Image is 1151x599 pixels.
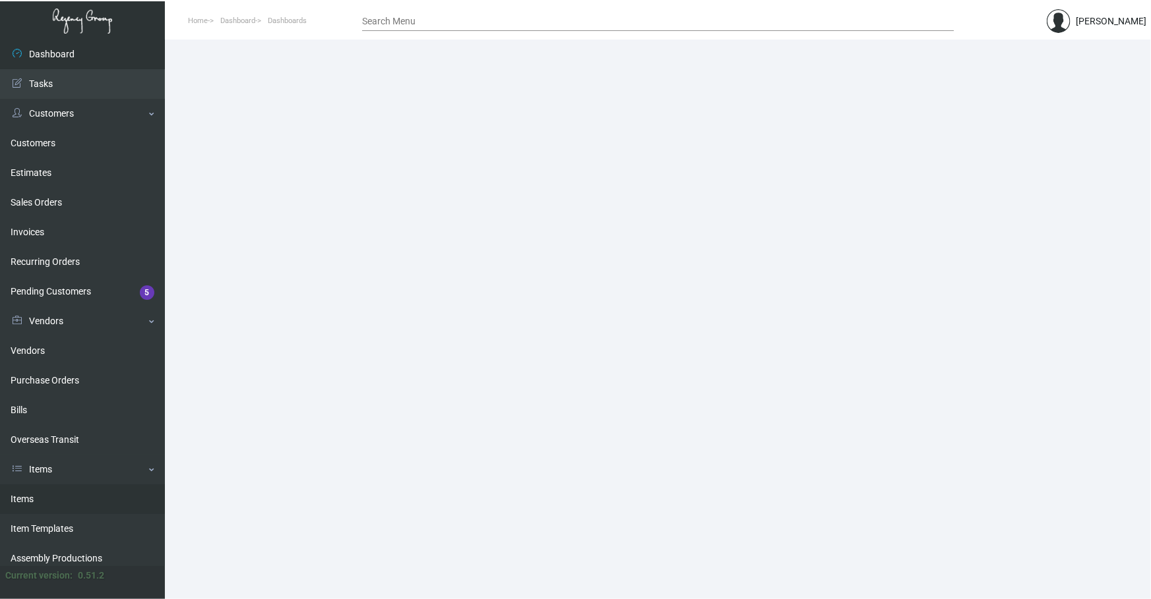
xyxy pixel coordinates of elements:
div: 0.51.2 [78,569,104,583]
div: [PERSON_NAME] [1076,14,1146,28]
span: Dashboards [268,16,307,25]
span: Dashboard [220,16,255,25]
div: Current version: [5,569,73,583]
img: admin@bootstrapmaster.com [1047,9,1071,33]
span: Home [188,16,208,25]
